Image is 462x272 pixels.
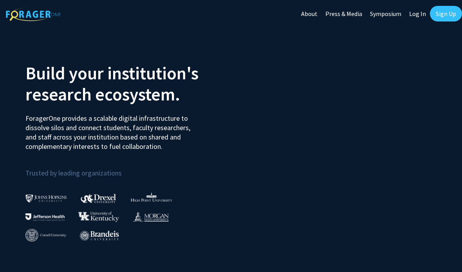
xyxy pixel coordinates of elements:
img: Johns Hopkins University [25,194,67,202]
p: Trusted by leading organizations [25,157,225,179]
img: Morgan State University [133,211,169,222]
img: High Point University [131,192,172,202]
img: University of Kentucky [78,211,119,222]
h2: Build your institution's research ecosystem. [25,63,225,105]
img: Brandeis University [80,231,119,240]
img: Thomas Jefferson University [25,213,65,221]
img: ForagerOne Logo [6,7,61,21]
img: Cornell University [25,229,66,242]
a: Sign Up [430,6,462,21]
img: Drexel University [81,194,116,203]
p: ForagerOne provides a scalable digital infrastructure to dissolve silos and connect students, fac... [25,108,201,151]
